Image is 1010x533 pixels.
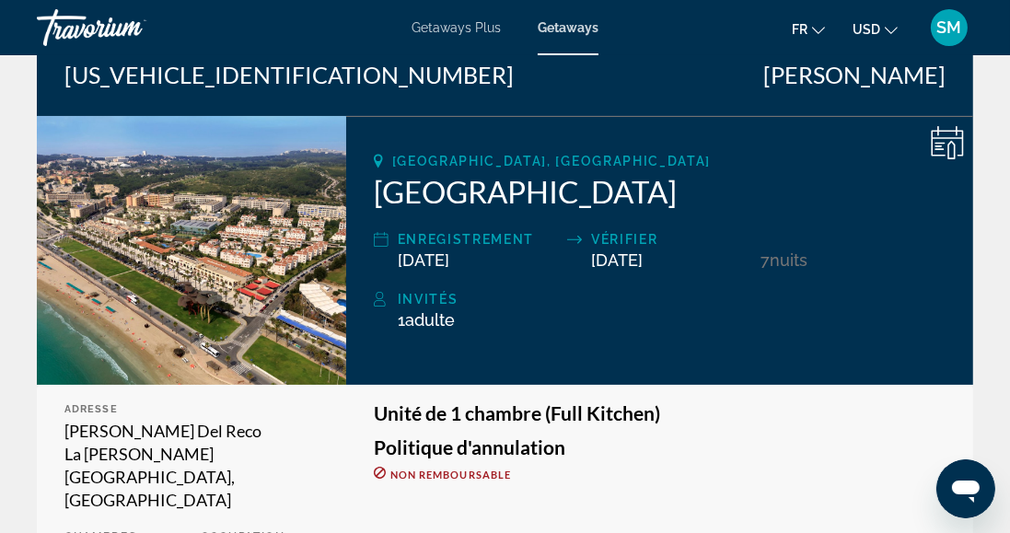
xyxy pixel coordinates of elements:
span: [DATE] [398,250,449,270]
button: Change language [792,16,825,42]
span: 1 [398,310,455,330]
a: Travorium [37,4,221,52]
button: User Menu [925,8,973,47]
img: Estival Park [37,116,346,385]
a: Getaways Plus [412,20,501,35]
a: Getaways [538,20,598,35]
div: Adresse [64,403,319,415]
div: [PERSON_NAME] [763,61,946,88]
span: fr [792,22,807,37]
iframe: Bouton de lancement de la fenêtre de messagerie [936,459,995,518]
span: Non remboursable [390,469,512,481]
span: [DATE] [591,250,643,270]
span: SM [937,18,962,37]
span: 7 [761,250,771,270]
div: [PERSON_NAME] del Reco La [PERSON_NAME] [GEOGRAPHIC_DATA], [GEOGRAPHIC_DATA] [64,420,319,512]
span: [GEOGRAPHIC_DATA], [GEOGRAPHIC_DATA] [392,154,711,168]
span: Adulte [405,310,455,330]
div: Invités [398,288,946,310]
h2: [GEOGRAPHIC_DATA] [374,173,946,210]
span: nuits [771,250,808,270]
button: Change currency [853,16,898,42]
div: Enregistrement [398,228,558,250]
div: Vérifier [591,228,751,250]
span: USD [853,22,880,37]
h3: Politique d'annulation [374,437,946,458]
h3: Unité de 1 chambre (Full Kitchen) [374,403,946,423]
div: [US_VEHICLE_IDENTIFICATION_NUMBER] [64,61,514,88]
